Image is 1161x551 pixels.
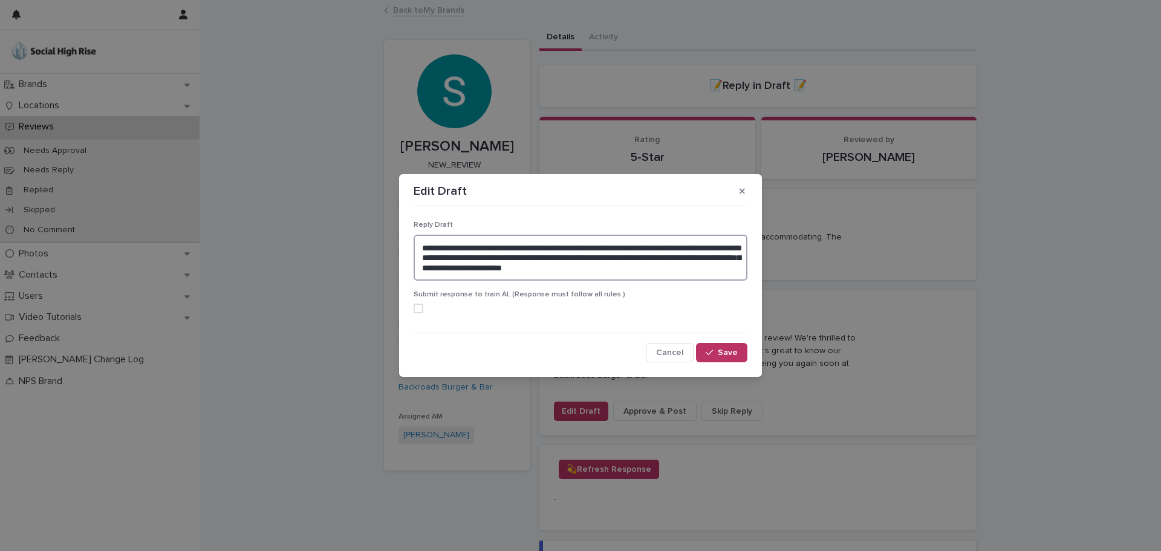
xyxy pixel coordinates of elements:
[696,343,747,362] button: Save
[656,348,683,357] span: Cancel
[414,184,467,198] p: Edit Draft
[646,343,694,362] button: Cancel
[718,348,738,357] span: Save
[414,221,453,229] span: Reply Draft
[414,235,747,281] textarea: To enrich screen reader interactions, please activate Accessibility in Grammarly extension settings
[414,291,625,298] span: Submit response to train AI. (Response must follow all rules.)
